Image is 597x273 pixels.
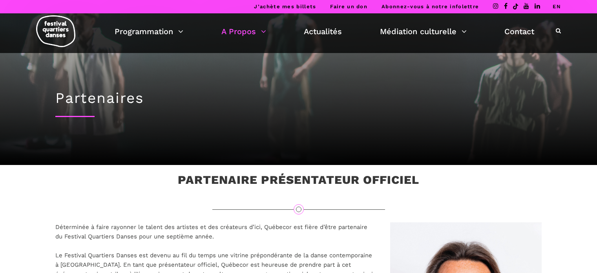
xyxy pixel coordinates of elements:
[178,173,419,192] h3: Partenaire Présentateur Officiel
[382,4,479,9] a: Abonnez-vous à notre infolettre
[115,25,183,38] a: Programmation
[221,25,266,38] a: A Propos
[330,4,367,9] a: Faire un don
[36,15,75,47] img: logo-fqd-med
[254,4,316,9] a: J’achète mes billets
[553,4,561,9] a: EN
[380,25,467,38] a: Médiation culturelle
[504,25,534,38] a: Contact
[55,90,542,107] h1: Partenaires
[304,25,342,38] a: Actualités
